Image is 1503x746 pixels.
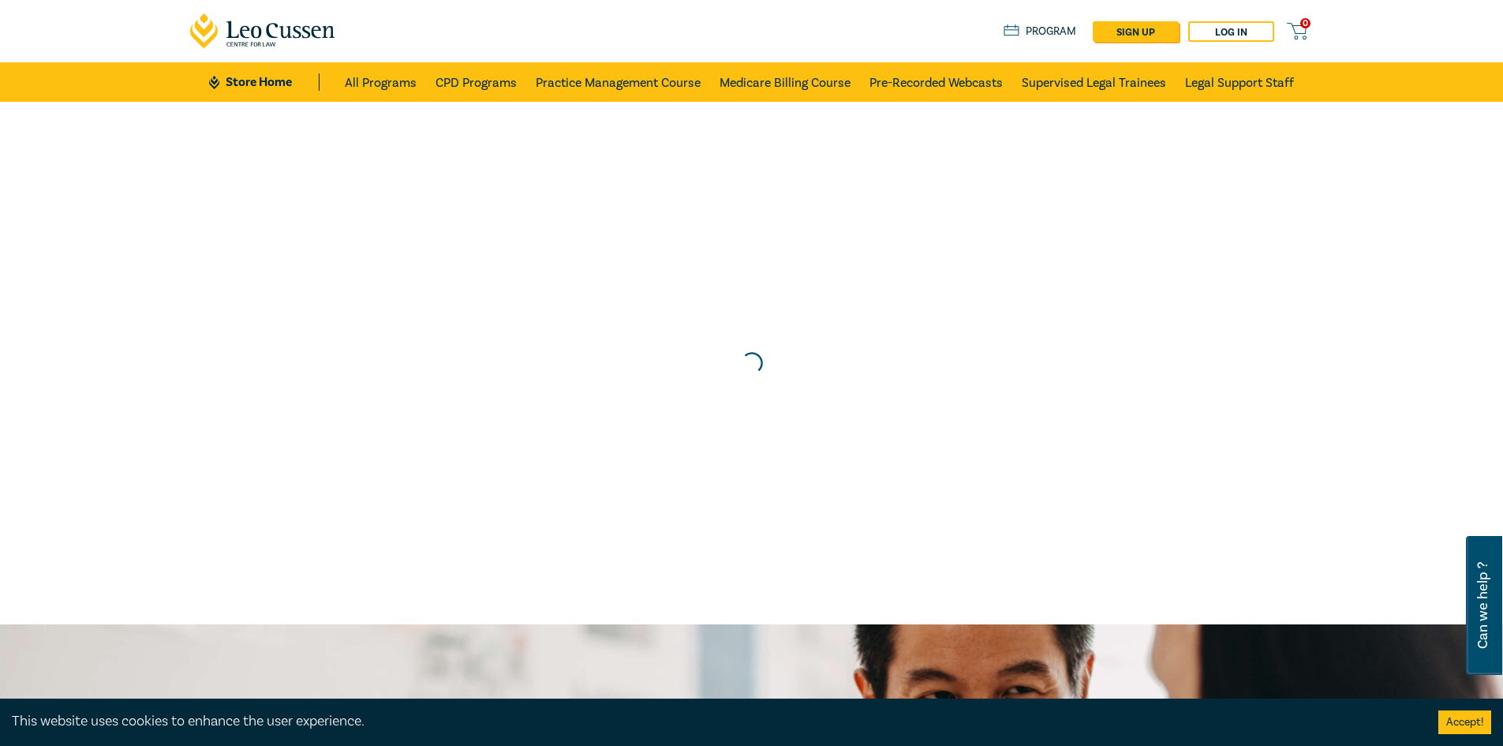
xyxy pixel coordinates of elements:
a: Supervised Legal Trainees [1022,62,1166,102]
div: This website uses cookies to enhance the user experience. [12,711,1415,732]
a: Log in [1188,21,1274,42]
button: Accept cookies [1438,710,1491,734]
span: Can we help ? [1475,545,1490,665]
a: Store Home [209,73,319,91]
a: Medicare Billing Course [720,62,851,102]
a: CPD Programs [436,62,517,102]
a: Practice Management Course [536,62,701,102]
a: Legal Support Staff [1185,62,1294,102]
span: 0 [1300,18,1310,28]
a: Pre-Recorded Webcasts [869,62,1003,102]
a: Program [1004,23,1077,40]
a: sign up [1093,21,1179,42]
a: All Programs [345,62,417,102]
